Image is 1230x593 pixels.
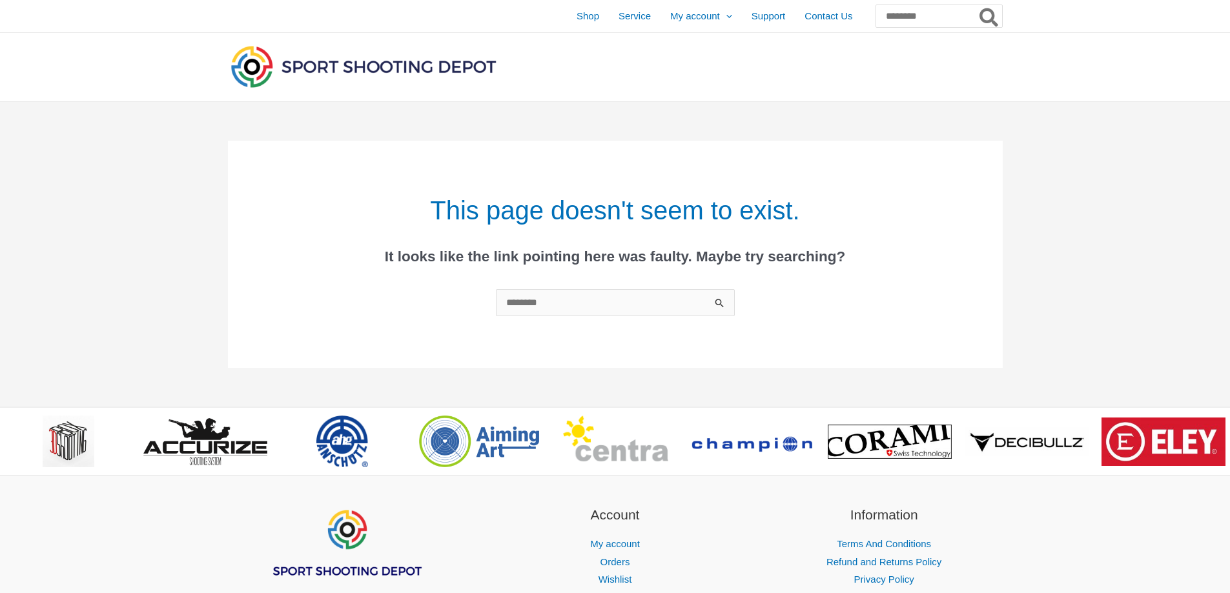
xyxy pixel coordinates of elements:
[766,535,1003,589] nav: Information
[228,43,499,90] img: Sport Shooting Depot
[854,574,914,585] a: Privacy Policy
[977,5,1002,27] button: Search
[766,505,1003,588] aside: Footer Widget 3
[599,574,632,585] a: Wishlist
[826,556,941,567] a: Refund and Returns Policy
[496,289,735,316] input: Search Submit
[497,505,733,588] aside: Footer Widget 2
[497,535,733,589] nav: Account
[497,505,733,525] h2: Account
[590,538,640,549] a: My account
[600,556,630,567] a: Orders
[1102,417,1225,466] img: brand logo
[837,538,931,549] a: Terms And Conditions
[766,505,1003,525] h2: Information
[292,243,938,270] div: It looks like the link pointing here was faulty. Maybe try searching?
[292,192,938,228] h1: This page doesn't seem to exist.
